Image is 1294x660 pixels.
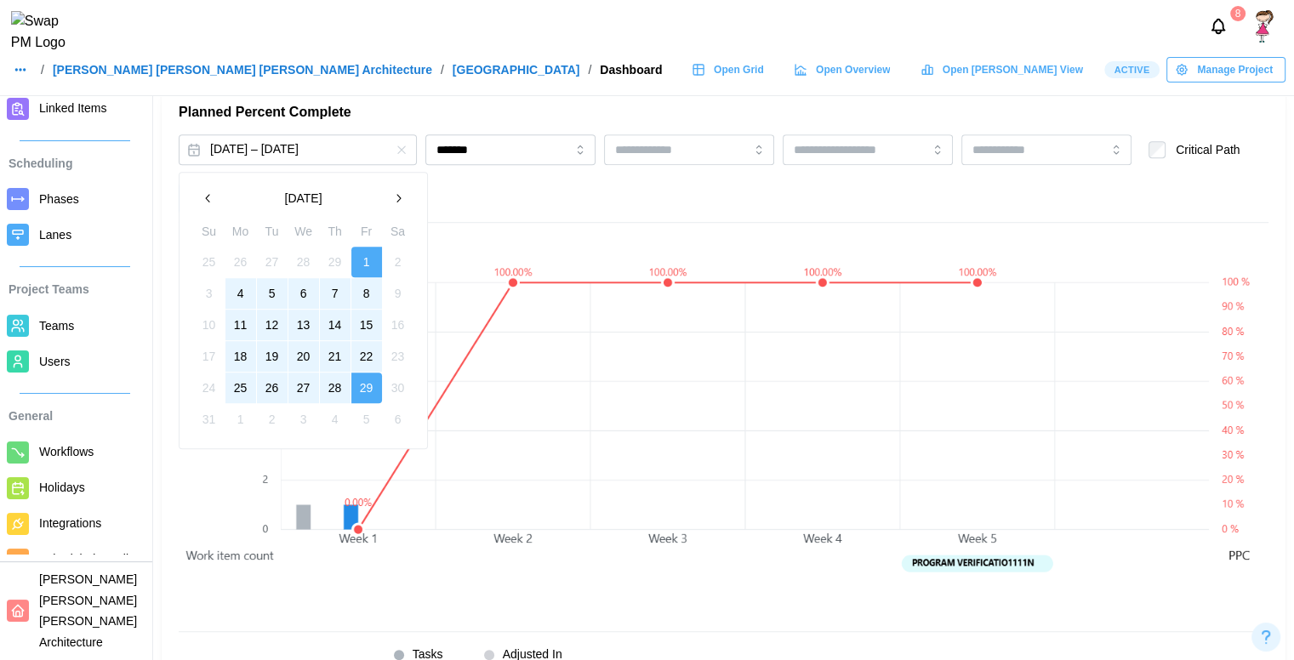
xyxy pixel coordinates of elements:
h2: Planned Percent Complete [179,103,1268,122]
div: / [441,64,444,76]
button: 11 March 2024 [225,310,256,340]
button: 18 March 2024 [225,341,256,372]
button: 5 March 2024 [257,278,288,309]
button: 25 February 2024 [194,247,225,277]
span: Teams [39,319,74,333]
button: Mar 1, 2024 – Mar 29, 2024 [179,134,417,165]
button: 21 March 2024 [320,341,351,372]
button: 8 March 2024 [351,278,382,309]
th: Tu [256,222,288,247]
span: Open [PERSON_NAME] View [943,58,1083,82]
button: 1 April 2024 [225,404,256,435]
span: Phases [39,192,79,206]
span: Linked Items [39,101,106,115]
span: Active [1114,62,1149,77]
button: 29 February 2024 [320,247,351,277]
button: 30 March 2024 [383,373,413,403]
button: 31 March 2024 [194,404,225,435]
button: 23 March 2024 [383,341,413,372]
button: 2 April 2024 [257,404,288,435]
a: [GEOGRAPHIC_DATA] [453,64,580,76]
button: 4 March 2024 [225,278,256,309]
span: Scheduled Emails [39,552,134,566]
button: 27 March 2024 [288,373,319,403]
span: Holidays [39,481,85,494]
div: / [588,64,591,76]
button: 28 March 2024 [320,373,351,403]
img: depositphotos_122830654-stock-illustration-little-girl-cute-character.jpg [1248,10,1280,43]
button: 14 March 2024 [320,310,351,340]
button: 9 March 2024 [383,278,413,309]
th: Sa [382,222,413,247]
button: 25 March 2024 [225,373,256,403]
span: Open Grid [714,58,764,82]
button: 22 March 2024 [351,341,382,372]
button: 10 March 2024 [194,310,225,340]
th: Fr [351,222,382,247]
img: Swap PM Logo [11,11,80,54]
button: 6 March 2024 [288,278,319,309]
span: Open Overview [816,58,890,82]
span: Users [39,355,71,368]
button: 26 February 2024 [225,247,256,277]
span: Integrations [39,516,101,530]
button: 15 March 2024 [351,310,382,340]
div: / [41,64,44,76]
button: [DATE] [224,183,383,213]
button: 16 March 2024 [383,310,413,340]
th: Su [193,222,225,247]
span: [PERSON_NAME] [PERSON_NAME] [PERSON_NAME] Architecture [39,572,137,649]
span: Workflows [39,445,94,458]
button: 13 March 2024 [288,310,319,340]
span: Lanes [39,228,71,242]
button: Notifications [1204,12,1233,41]
button: 5 April 2024 [351,404,382,435]
button: 3 March 2024 [194,278,225,309]
div: 8 [1230,6,1246,21]
button: 1 March 2024 [351,247,382,277]
button: 24 March 2024 [194,373,225,403]
button: 27 February 2024 [257,247,288,277]
a: [PERSON_NAME] [PERSON_NAME] [PERSON_NAME] Architecture [53,64,432,76]
button: 12 March 2024 [257,310,288,340]
button: 4 April 2024 [320,404,351,435]
button: 6 April 2024 [383,404,413,435]
div: Mar 1, 2024 – Mar 29, 2024 [179,172,428,449]
button: 19 March 2024 [257,341,288,372]
th: We [288,222,319,247]
button: 26 March 2024 [257,373,288,403]
span: Manage Project [1197,58,1273,82]
button: 20 March 2024 [288,341,319,372]
button: 7 March 2024 [320,278,351,309]
button: 28 February 2024 [288,247,319,277]
th: Th [319,222,351,247]
div: Dashboard [600,64,662,76]
button: 3 April 2024 [288,404,319,435]
label: Critical Path [1166,141,1240,158]
button: 17 March 2024 [194,341,225,372]
th: Mo [225,222,256,247]
a: SShetty platform admin [1248,10,1280,43]
button: 2 March 2024 [383,247,413,277]
button: 29 March 2024 [351,373,382,403]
